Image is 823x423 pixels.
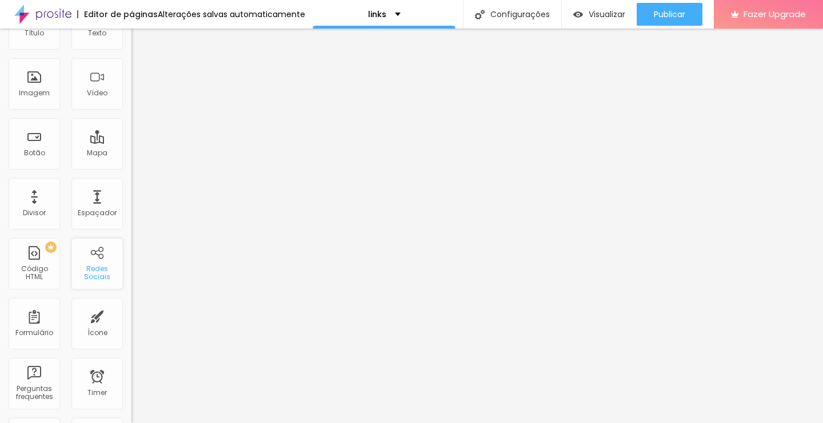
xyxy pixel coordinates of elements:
[11,265,57,281] div: Código HTML
[637,3,702,26] button: Publicar
[87,149,107,157] div: Mapa
[562,3,637,26] button: Visualizar
[23,209,46,217] div: Divisor
[74,265,119,281] div: Redes Sociais
[131,29,823,423] iframe: Editor
[158,10,305,18] div: Alterações salvas automaticamente
[368,10,386,18] p: links
[77,10,158,18] div: Editor de páginas
[88,29,106,37] div: Texto
[744,9,806,19] span: Fazer Upgrade
[654,10,685,19] span: Publicar
[573,10,583,19] img: view-1.svg
[87,389,107,397] div: Timer
[87,89,107,97] div: Vídeo
[25,29,44,37] div: Título
[11,385,57,401] div: Perguntas frequentes
[19,89,50,97] div: Imagem
[24,149,45,157] div: Botão
[87,329,107,337] div: Ícone
[475,10,485,19] img: Icone
[15,329,53,337] div: Formulário
[589,10,625,19] span: Visualizar
[78,209,117,217] div: Espaçador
